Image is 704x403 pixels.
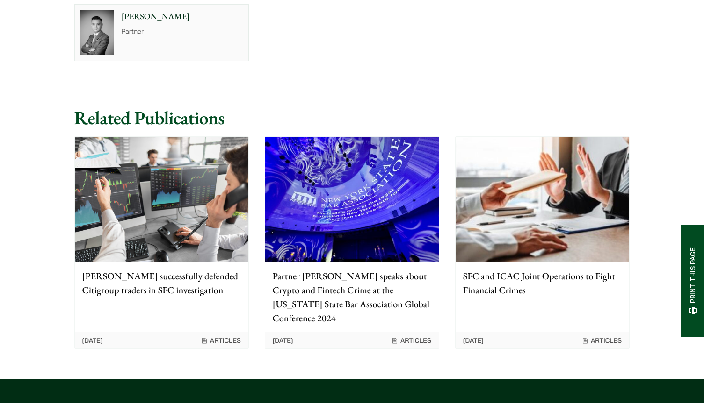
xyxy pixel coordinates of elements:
[82,336,103,345] time: [DATE]
[122,27,243,36] p: Partner
[273,269,431,325] p: Partner [PERSON_NAME] speaks about Crypto and Fintech Crime at the [US_STATE] State Bar Associati...
[455,136,630,349] a: SFC and ICAC Joint Operations to Fight Financial Crimes [DATE] Articles
[74,106,630,129] h2: Related Publications
[74,4,249,61] a: [PERSON_NAME] Partner
[581,336,622,345] span: Articles
[265,136,439,349] a: Partner [PERSON_NAME] speaks about Crypto and Fintech Crime at the [US_STATE] State Bar Associati...
[463,269,622,297] p: SFC and ICAC Joint Operations to Fight Financial Crimes
[391,336,431,345] span: Articles
[82,269,241,297] p: [PERSON_NAME] successfully defended Citigroup traders in SFC investigation
[463,336,484,345] time: [DATE]
[74,136,249,349] a: [PERSON_NAME] successfully defended Citigroup traders in SFC investigation [DATE] Articles
[122,10,243,23] p: [PERSON_NAME]
[273,336,293,345] time: [DATE]
[201,336,241,345] span: Articles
